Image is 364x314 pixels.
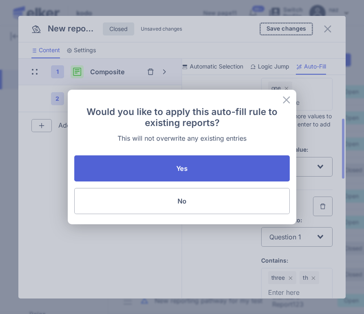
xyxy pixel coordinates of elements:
[81,106,283,128] h4: Would you like to apply this auto-fill rule to existing reports?
[74,135,290,142] p: This will not overwrite any existing entries
[74,155,290,181] button: Yes
[176,165,187,172] span: Yes
[74,188,290,214] button: No
[178,198,186,204] span: No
